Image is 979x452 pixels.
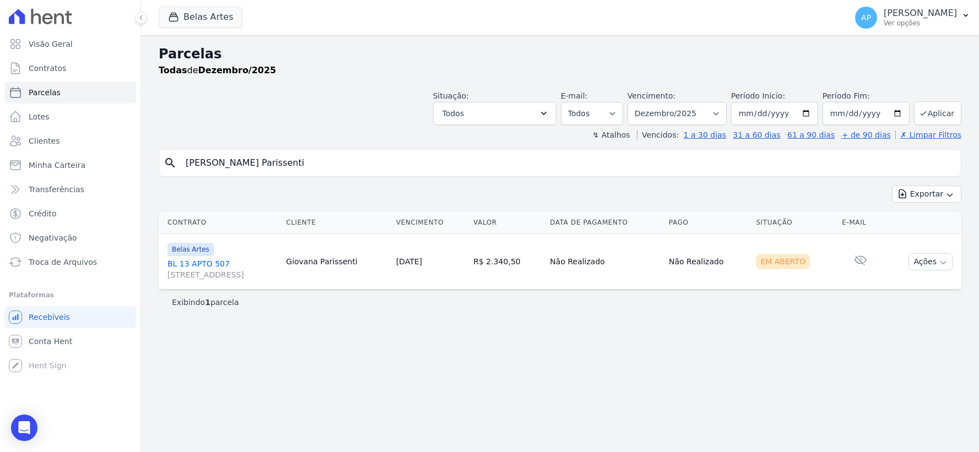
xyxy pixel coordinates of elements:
[787,130,835,139] a: 61 a 90 dias
[823,90,910,102] label: Período Fim:
[469,234,545,290] td: R$ 2.340,50
[159,64,276,77] p: de
[884,19,957,28] p: Ver opções
[4,330,136,352] a: Conta Hent
[282,211,392,234] th: Cliente
[29,257,97,268] span: Troca de Arquivos
[29,39,73,50] span: Visão Geral
[159,7,242,28] button: Belas Artes
[159,65,187,75] strong: Todas
[282,234,392,290] td: Giovana Parissenti
[861,14,871,21] span: AP
[664,234,751,290] td: Não Realizado
[11,415,37,441] div: Open Intercom Messenger
[29,63,66,74] span: Contratos
[545,234,664,290] td: Não Realizado
[164,156,177,170] i: search
[469,211,545,234] th: Valor
[4,81,136,104] a: Parcelas
[29,312,70,323] span: Recebíveis
[29,208,57,219] span: Crédito
[4,203,136,225] a: Crédito
[29,111,50,122] span: Lotes
[731,91,785,100] label: Período Inicío:
[837,211,883,234] th: E-mail
[167,243,214,256] span: Belas Artes
[172,297,239,308] p: Exibindo parcela
[884,8,957,19] p: [PERSON_NAME]
[4,33,136,55] a: Visão Geral
[637,130,679,139] label: Vencidos:
[842,130,891,139] a: + de 90 dias
[396,257,422,266] a: [DATE]
[664,211,751,234] th: Pago
[29,135,60,146] span: Clientes
[159,44,961,64] h2: Parcelas
[205,298,210,307] b: 1
[433,102,556,125] button: Todos
[442,107,464,120] span: Todos
[545,211,664,234] th: Data de Pagamento
[29,87,61,98] span: Parcelas
[733,130,780,139] a: 31 a 60 dias
[684,130,726,139] a: 1 a 30 dias
[4,178,136,200] a: Transferências
[29,336,72,347] span: Conta Hent
[914,101,961,125] button: Aplicar
[892,186,961,203] button: Exportar
[628,91,675,100] label: Vencimento:
[4,251,136,273] a: Troca de Arquivos
[846,2,979,33] button: AP [PERSON_NAME] Ver opções
[4,306,136,328] a: Recebíveis
[29,160,85,171] span: Minha Carteira
[895,130,961,139] a: ✗ Limpar Filtros
[908,253,953,270] button: Ações
[167,269,277,280] span: [STREET_ADDRESS]
[9,288,132,302] div: Plataformas
[198,65,277,75] strong: Dezembro/2025
[592,130,630,139] label: ↯ Atalhos
[29,232,77,243] span: Negativação
[4,106,136,128] a: Lotes
[561,91,588,100] label: E-mail:
[392,211,469,234] th: Vencimento
[4,130,136,152] a: Clientes
[29,184,84,195] span: Transferências
[4,57,136,79] a: Contratos
[4,227,136,249] a: Negativação
[433,91,469,100] label: Situação:
[4,154,136,176] a: Minha Carteira
[751,211,837,234] th: Situação
[167,258,277,280] a: BL 13 APTO 507[STREET_ADDRESS]
[756,254,810,269] div: Em Aberto
[179,152,956,174] input: Buscar por nome do lote ou do cliente
[159,211,282,234] th: Contrato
